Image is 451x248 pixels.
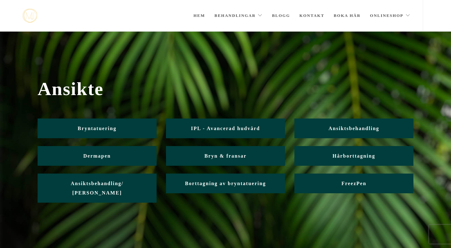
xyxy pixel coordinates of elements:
a: IPL - Avancerad hudvård [166,119,285,138]
span: Ansikte [38,78,413,100]
span: FreezPen [341,181,366,186]
span: IPL - Avancerad hudvård [191,126,260,131]
span: Hårborttagning [333,153,375,159]
span: Bryn & fransar [205,153,247,159]
span: Bryntatuering [78,126,117,131]
span: Dermapen [83,153,111,159]
span: Borttagning av bryntatuering [185,181,266,186]
img: mjstudio [23,9,37,23]
a: Borttagning av bryntatuering [166,174,285,193]
span: Ansiktsbehandling/ [PERSON_NAME] [71,181,124,195]
a: FreezPen [294,174,413,193]
a: Bryntatuering [38,119,157,138]
a: mjstudio mjstudio mjstudio [23,9,37,23]
a: Ansiktsbehandling [294,119,413,138]
a: Hårborttagning [294,146,413,166]
span: Ansiktsbehandling [329,126,379,131]
a: Dermapen [38,146,157,166]
a: Ansiktsbehandling/ [PERSON_NAME] [38,174,157,203]
a: Bryn & fransar [166,146,285,166]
